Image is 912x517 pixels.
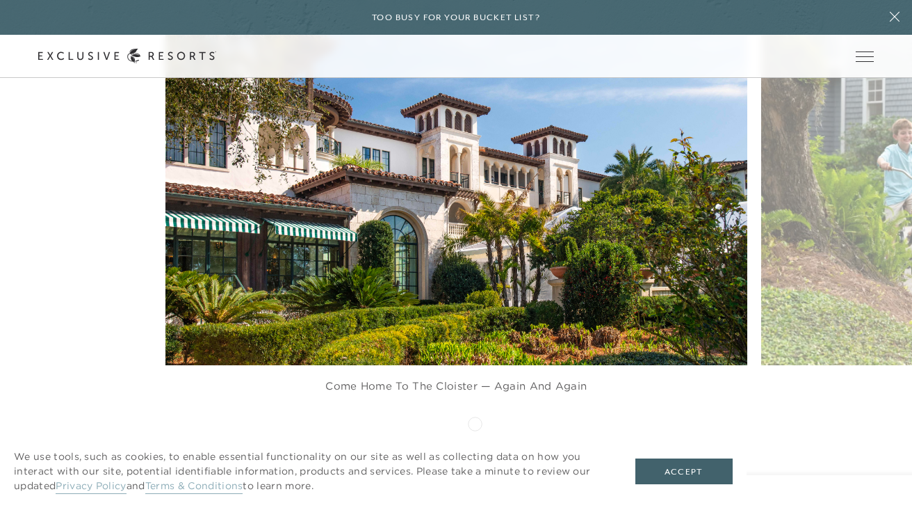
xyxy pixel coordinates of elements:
a: Privacy Policy [56,479,126,494]
p: We use tools, such as cookies, to enable essential functionality on our site as well as collectin... [14,450,608,493]
button: Accept [635,459,733,485]
h6: Too busy for your bucket list? [372,11,540,24]
button: Open navigation [856,51,874,61]
a: Terms & Conditions [145,479,243,494]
